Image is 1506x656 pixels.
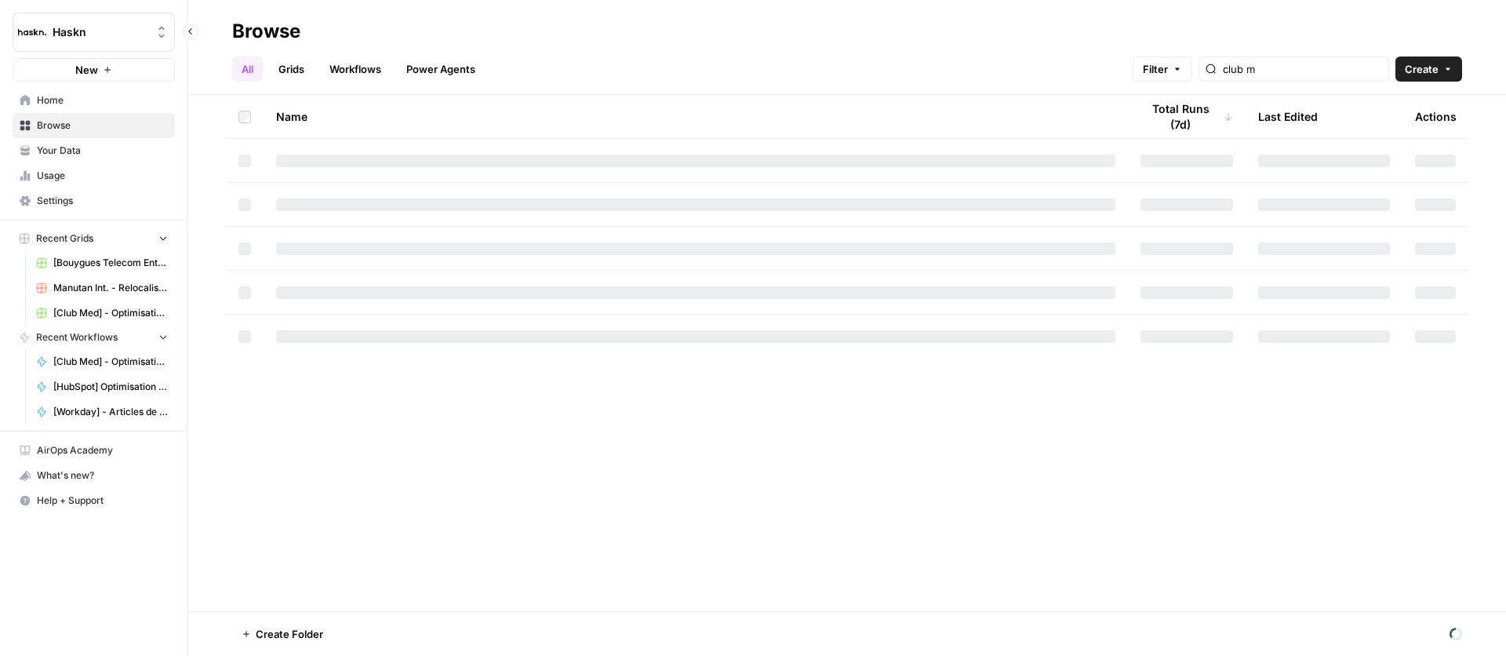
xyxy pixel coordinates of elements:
span: Home [37,93,168,108]
div: Last Edited [1258,95,1318,138]
a: Your Data [13,138,175,163]
div: Total Runs (7d) [1140,95,1233,138]
span: AirOps Academy [37,443,168,457]
span: Recent Workflows [36,330,118,344]
button: Help + Support [13,488,175,513]
div: Name [276,95,1115,138]
span: [Club Med] - Optimisation + FAQ [53,355,168,369]
a: [Club Med] - Optimisation + FAQ Grid [29,301,175,326]
span: Create [1405,61,1439,77]
button: Workspace: Haskn [13,13,175,52]
span: Manutan Int. - Relocalisation kit SEO Grid [53,281,168,295]
span: Settings [37,194,168,208]
div: Browse [232,19,300,44]
a: [Club Med] - Optimisation + FAQ [29,349,175,374]
button: Create Folder [232,621,333,647]
div: What's new? [13,464,174,487]
input: Search [1223,61,1382,77]
span: Usage [37,169,168,183]
a: Grids [269,56,314,82]
a: AirOps Academy [13,438,175,463]
a: Usage [13,163,175,188]
div: Actions [1415,95,1457,138]
a: Browse [13,113,175,138]
a: Workflows [320,56,391,82]
span: Filter [1143,61,1168,77]
span: Help + Support [37,494,168,508]
span: Recent Grids [36,231,93,246]
a: Power Agents [397,56,485,82]
span: [HubSpot] Optimisation - Articles de blog [53,380,168,394]
button: New [13,58,175,82]
span: [Bouygues Telecom Entreprises] - Lexiques [53,256,168,270]
span: Browse [37,118,168,133]
button: What's new? [13,463,175,488]
a: Manutan Int. - Relocalisation kit SEO Grid [29,275,175,301]
button: Recent Workflows [13,326,175,349]
a: [HubSpot] Optimisation - Articles de blog [29,374,175,399]
a: [Bouygues Telecom Entreprises] - Lexiques [29,250,175,275]
img: Haskn Logo [18,18,46,46]
span: Your Data [37,144,168,158]
span: New [75,62,98,78]
a: [Workday] - Articles de blog [29,399,175,425]
button: Create [1395,56,1462,82]
span: Create Folder [256,626,323,642]
button: Filter [1133,56,1192,82]
a: All [232,56,263,82]
span: Haskn [53,24,147,40]
span: [Workday] - Articles de blog [53,405,168,419]
button: Recent Grids [13,227,175,250]
span: [Club Med] - Optimisation + FAQ Grid [53,306,168,320]
a: Home [13,88,175,113]
a: Settings [13,188,175,213]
